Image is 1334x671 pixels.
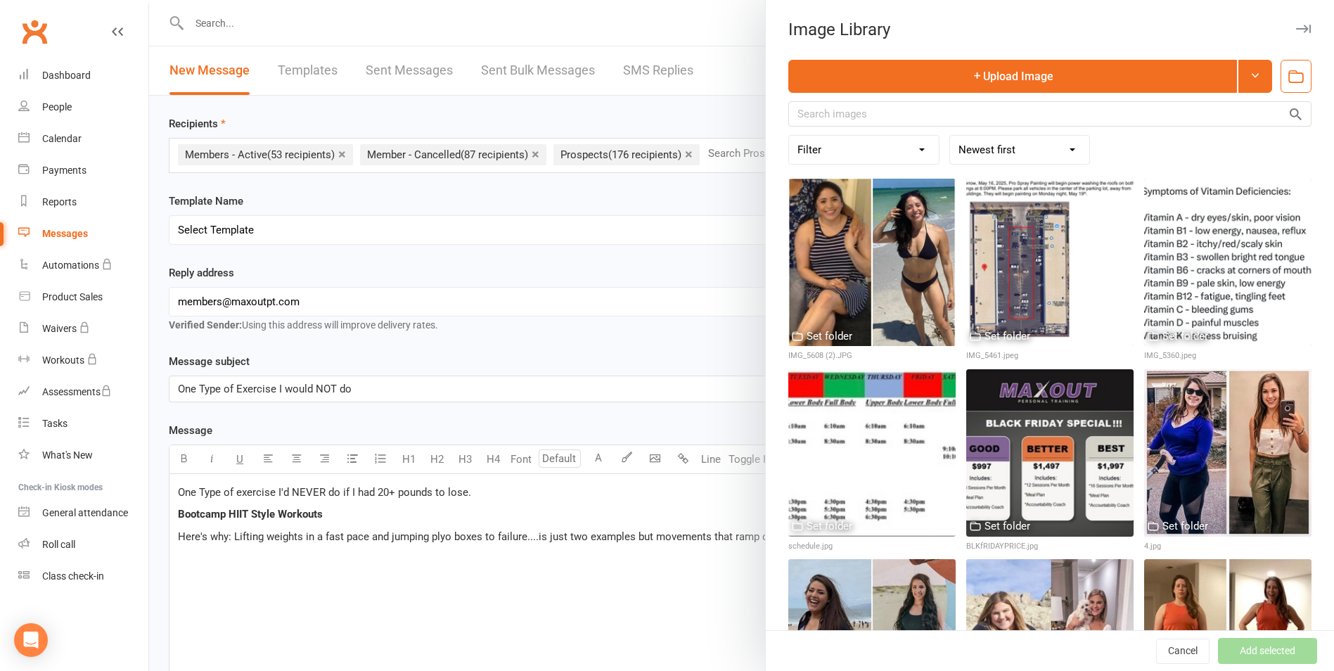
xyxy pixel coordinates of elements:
div: Roll call [42,539,75,550]
div: Open Intercom Messenger [14,623,48,657]
div: Set folder [985,328,1030,345]
a: Assessments [18,376,148,408]
div: Set folder [1162,328,1208,345]
div: General attendance [42,507,128,518]
img: 4.jpg [1144,369,1311,537]
a: Waivers [18,313,148,345]
div: Set folder [807,328,852,345]
div: IMG_5608 (2).JPG [788,350,956,362]
a: Reports [18,186,148,218]
a: Tasks [18,408,148,440]
a: Roll call [18,529,148,561]
div: Set folder [985,518,1030,535]
div: Messages [42,228,88,239]
input: Search images [788,101,1311,127]
div: People [42,101,72,113]
div: Reports [42,196,77,207]
img: BLKfRIDAYPRICE.jpg [966,369,1134,537]
div: Assessments [42,386,112,397]
div: Image Library [766,20,1334,39]
button: Upload Image [788,60,1237,93]
a: General attendance kiosk mode [18,497,148,529]
div: Payments [42,165,86,176]
div: Dashboard [42,70,91,81]
a: Payments [18,155,148,186]
div: BLKfRIDAYPRICE.jpg [966,540,1134,553]
a: Clubworx [17,14,52,49]
div: Tasks [42,418,68,429]
div: Set folder [807,518,852,535]
a: Calendar [18,123,148,155]
img: IMG_5360.jpeg [1144,179,1311,346]
div: IMG_5461.jpeg [966,350,1134,362]
div: Class check-in [42,570,104,582]
div: Product Sales [42,291,103,302]
a: Product Sales [18,281,148,313]
a: What's New [18,440,148,471]
div: IMG_5360.jpeg [1144,350,1311,362]
div: Set folder [1162,518,1208,535]
img: IMG_5461.jpeg [966,179,1134,346]
a: Workouts [18,345,148,376]
div: Workouts [42,354,84,366]
a: People [18,91,148,123]
div: Waivers [42,323,77,334]
img: IMG_5608 (2).JPG [788,179,956,346]
a: Automations [18,250,148,281]
a: Class kiosk mode [18,561,148,592]
div: 4.jpg [1144,540,1311,553]
a: Dashboard [18,60,148,91]
div: Calendar [42,133,82,144]
img: schedule.jpg [788,369,956,537]
div: schedule.jpg [788,540,956,553]
button: Cancel [1156,639,1210,664]
div: What's New [42,449,93,461]
div: Automations [42,260,99,271]
a: Messages [18,218,148,250]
